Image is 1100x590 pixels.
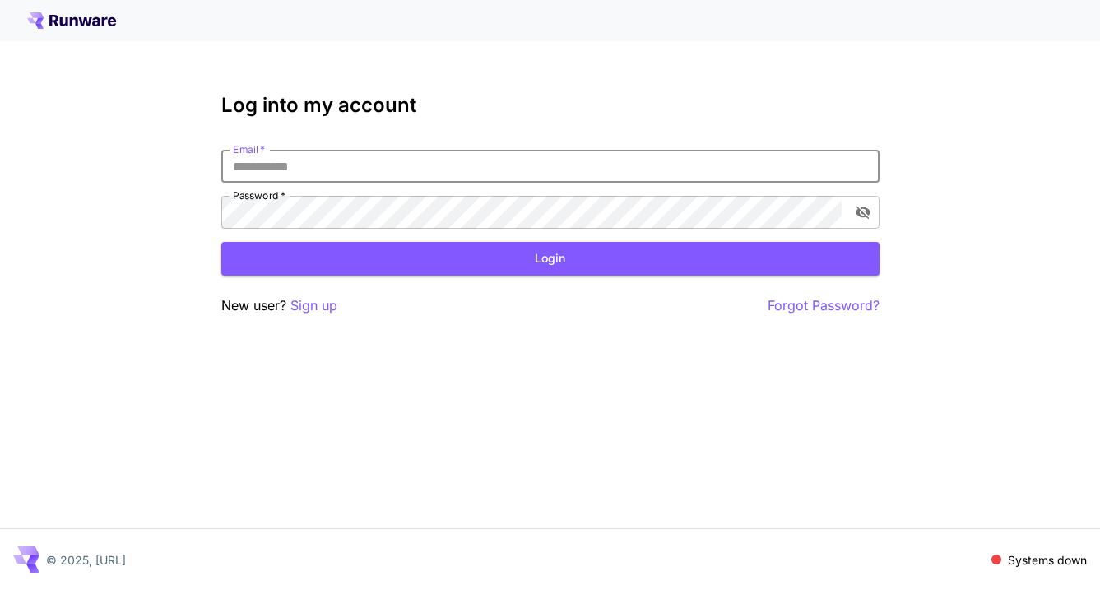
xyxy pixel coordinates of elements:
label: Password [233,188,285,202]
label: Email [233,142,265,156]
button: toggle password visibility [848,197,878,227]
p: © 2025, [URL] [46,551,126,569]
p: New user? [221,295,337,316]
h3: Log into my account [221,94,880,117]
p: Systems down [1008,551,1087,569]
button: Forgot Password? [768,295,880,316]
button: Sign up [290,295,337,316]
button: Login [221,242,880,276]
